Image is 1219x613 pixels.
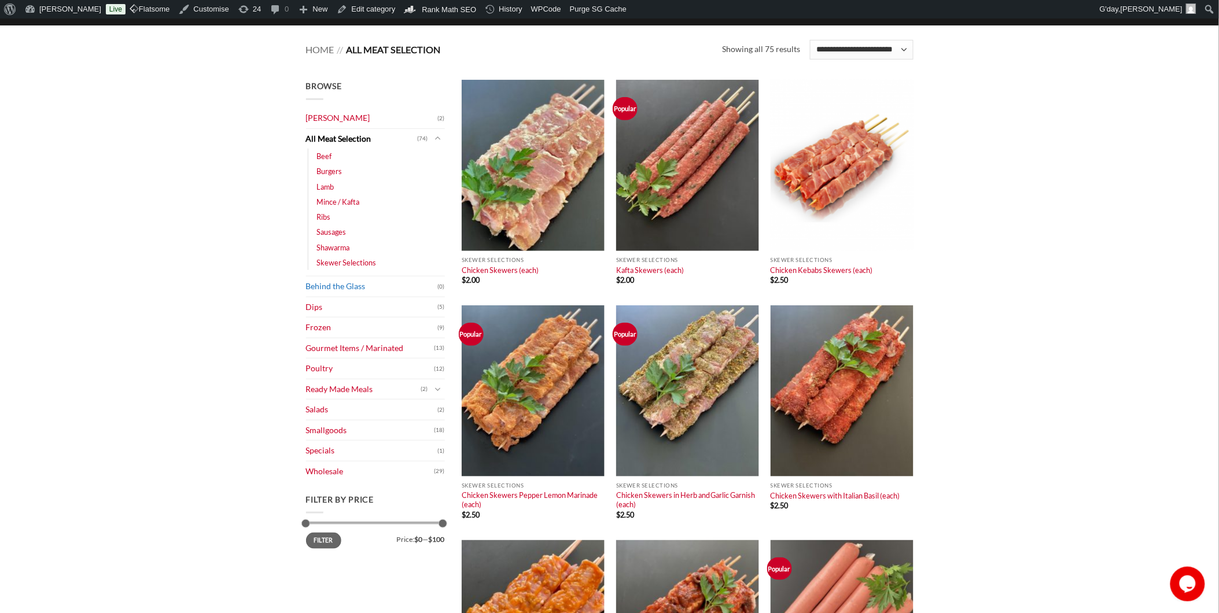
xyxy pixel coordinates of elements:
[771,275,775,285] span: $
[616,490,759,509] a: Chicken Skewers in Herb and Garlic Garnish (each)
[306,317,438,338] a: Frozen
[306,297,438,317] a: Dips
[462,490,605,509] a: Chicken Skewers Pepper Lemon Marinade (each)
[438,110,445,127] span: (2)
[1121,5,1183,13] span: [PERSON_NAME]
[616,265,684,275] a: Kafta Skewers (each)
[317,224,347,239] a: Sausages
[431,383,445,396] button: Toggle
[421,381,428,398] span: (2)
[434,463,445,480] span: (29)
[810,40,913,60] select: Shop order
[306,108,438,128] a: [PERSON_NAME]
[1170,567,1207,601] iframe: chat widget
[616,275,634,285] bdi: 2.00
[346,44,440,55] span: All Meat Selection
[434,422,445,439] span: (18)
[434,339,445,357] span: (13)
[306,441,438,461] a: Specials
[771,501,775,510] span: $
[616,510,634,519] bdi: 2.50
[438,401,445,419] span: (2)
[306,533,341,548] button: Filter
[462,257,605,263] p: Skewer Selections
[722,43,800,56] p: Showing all 75 results
[306,81,342,91] span: Browse
[418,130,428,147] span: (74)
[616,305,759,477] img: Chicken_Skewers_in_Herb_and_Garlic_Garnish
[771,305,914,477] img: Chicken_Skewers_with_Italian_Basil
[616,257,759,263] p: Skewer Selections
[434,360,445,378] span: (12)
[306,359,434,379] a: Poultry
[431,132,445,145] button: Toggle
[429,535,445,544] span: $100
[306,494,374,504] span: Filter by price
[317,209,331,224] a: Ribs
[771,80,914,251] img: Chicken Kebabs Skewers
[306,400,438,420] a: Salads
[438,278,445,296] span: (0)
[462,265,539,275] a: Chicken Skewers (each)
[317,149,332,164] a: Beef
[462,482,605,489] p: Skewer Selections
[306,276,438,297] a: Behind the Glass
[306,44,334,55] a: Home
[771,482,914,489] p: Skewer Selections
[462,305,605,477] img: Chicken_Skewers_Pepper_Lemon_Marinade
[771,501,789,510] bdi: 2.50
[616,80,759,251] img: Kafta Skewers
[306,379,421,400] a: Ready Made Meals
[616,482,759,489] p: Skewer Selections
[415,535,423,544] span: $0
[1186,3,1196,14] img: Avatar of Adam Kawtharani
[306,338,434,359] a: Gourmet Items / Marinated
[438,298,445,316] span: (5)
[771,257,914,263] p: Skewer Selections
[317,255,377,270] a: Skewer Selections
[616,510,620,519] span: $
[462,275,480,285] bdi: 2.00
[771,275,789,285] bdi: 2.50
[317,240,350,255] a: Shawarma
[306,461,434,482] a: Wholesale
[462,510,480,519] bdi: 2.50
[306,420,434,441] a: Smallgoods
[337,44,343,55] span: //
[462,510,466,519] span: $
[438,319,445,337] span: (9)
[422,5,476,14] span: Rank Math SEO
[306,533,445,543] div: Price: —
[306,129,418,149] a: All Meat Selection
[317,194,360,209] a: Mince / Kafta
[616,275,620,285] span: $
[438,442,445,460] span: (1)
[317,164,343,179] a: Burgers
[771,491,900,500] a: Chicken Skewers with Italian Basil (each)
[462,80,605,251] img: Chicken Skewers
[106,4,126,14] a: Live
[317,179,334,194] a: Lamb
[771,265,873,275] a: Chicken Kebabs Skewers (each)
[462,275,466,285] span: $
